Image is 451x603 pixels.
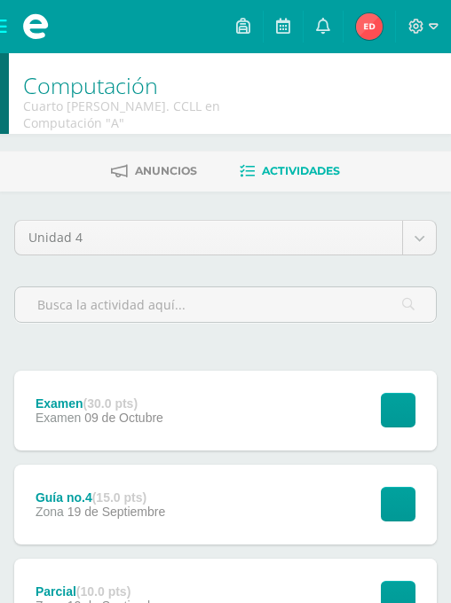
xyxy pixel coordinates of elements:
span: 09 de Octubre [84,411,163,425]
a: Computación [23,70,158,100]
span: Unidad 4 [28,221,389,255]
span: Zona [36,505,64,519]
div: Cuarto Bach. CCLL en Computación 'A' [23,98,233,131]
span: Anuncios [135,164,197,177]
span: Actividades [262,164,340,177]
span: 19 de Septiembre [67,505,166,519]
div: Examen [36,396,163,411]
a: Actividades [240,157,340,185]
strong: (10.0 pts) [76,584,131,599]
strong: (15.0 pts) [92,490,146,505]
strong: (30.0 pts) [83,396,138,411]
a: Unidad 4 [15,221,436,255]
h1: Computación [23,73,233,98]
div: Guía no.4 [36,490,165,505]
div: Parcial [36,584,165,599]
a: Anuncios [111,157,197,185]
span: Examen [36,411,81,425]
img: 777ce5d37f258eb6e20117bbd7dedd47.png [356,13,383,40]
input: Busca la actividad aquí... [15,287,436,322]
